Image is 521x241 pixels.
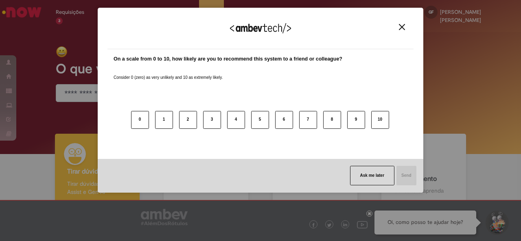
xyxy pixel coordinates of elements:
button: 2 [179,111,197,129]
button: 7 [299,111,317,129]
button: Ask me later [350,166,394,185]
img: Close [399,24,405,30]
button: 4 [227,111,245,129]
label: On a scale from 0 to 10, how likely are you to recommend this system to a friend or colleague? [114,55,342,63]
button: 1 [155,111,173,129]
button: 10 [371,111,389,129]
button: 8 [323,111,341,129]
label: Consider 0 (zero) as very unlikely and 10 as extremely likely. [114,65,223,80]
button: Close [396,24,407,30]
button: 5 [251,111,269,129]
img: Logo Ambevtech [230,23,291,33]
button: 9 [347,111,365,129]
button: 3 [203,111,221,129]
button: 0 [131,111,149,129]
button: 6 [275,111,293,129]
